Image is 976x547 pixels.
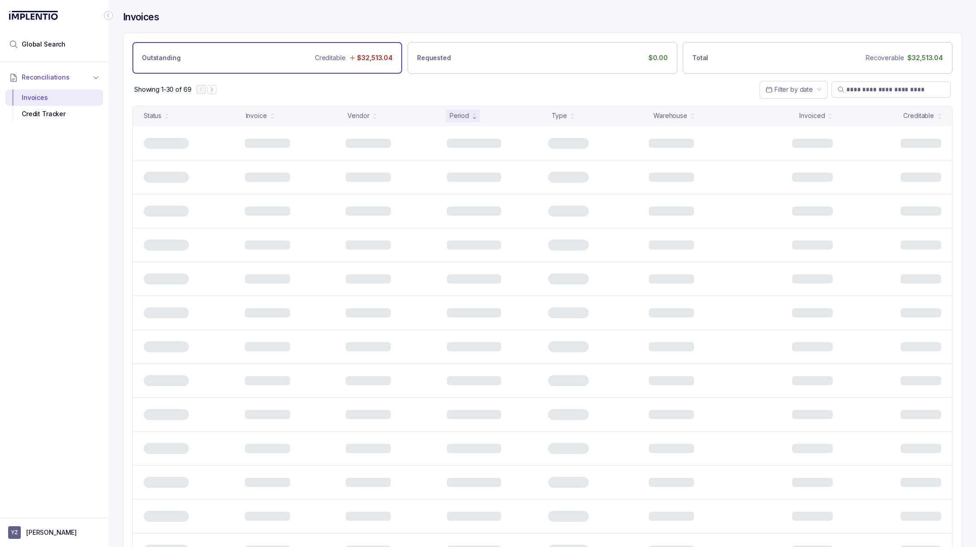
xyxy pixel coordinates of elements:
[8,526,100,539] button: User initials[PERSON_NAME]
[123,11,159,24] h4: Invoices
[13,106,96,122] div: Credit Tracker
[450,111,469,120] div: Period
[799,111,825,120] div: Invoiced
[134,85,191,94] div: Remaining page entries
[552,111,567,120] div: Type
[760,81,828,98] button: Date Range Picker
[13,90,96,106] div: Invoices
[765,85,813,94] search: Date Range Picker
[417,53,451,62] p: Requested
[5,88,103,124] div: Reconciliations
[246,111,267,120] div: Invoice
[653,111,687,120] div: Warehouse
[347,111,369,120] div: Vendor
[315,53,346,62] p: Creditable
[903,111,934,120] div: Creditable
[774,85,813,93] span: Filter by date
[22,73,70,82] span: Reconciliations
[5,67,103,87] button: Reconciliations
[22,40,66,49] span: Global Search
[692,53,708,62] p: Total
[142,53,180,62] p: Outstanding
[144,111,161,120] div: Status
[134,85,191,94] p: Showing 1-30 of 69
[357,53,393,62] p: $32,513.04
[907,53,943,62] p: $32,513.04
[207,85,216,94] button: Next Page
[26,528,77,537] p: [PERSON_NAME]
[8,526,21,539] span: User initials
[648,53,668,62] p: $0.00
[866,53,904,62] p: Recoverable
[103,10,114,21] div: Collapse Icon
